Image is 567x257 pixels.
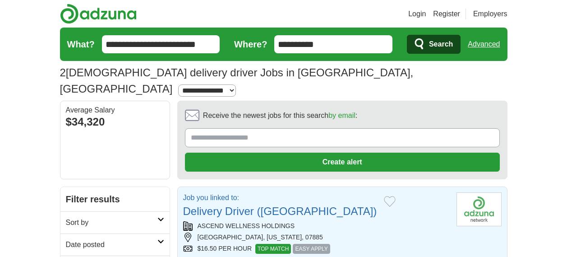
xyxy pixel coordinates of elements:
img: Adzuna logo [60,4,137,24]
div: $16.50 PER HOUR [183,244,449,254]
a: Register [433,9,460,19]
a: Date posted [60,234,170,256]
span: EASY APPLY [293,244,330,254]
h2: Date posted [66,239,157,250]
h1: [DEMOGRAPHIC_DATA] delivery driver Jobs in [GEOGRAPHIC_DATA], [GEOGRAPHIC_DATA] [60,66,414,95]
img: Company logo [456,192,502,226]
a: Delivery Driver ([GEOGRAPHIC_DATA]) [183,205,377,217]
span: Receive the newest jobs for this search : [203,110,357,121]
div: [GEOGRAPHIC_DATA], [US_STATE], 07885 [183,233,449,242]
button: Search [407,35,461,54]
button: Create alert [185,153,500,172]
label: What? [67,37,95,51]
button: Add to favorite jobs [384,196,396,207]
a: Sort by [60,211,170,234]
h2: Sort by [66,217,157,228]
span: Search [429,35,453,53]
a: Advanced [468,35,500,53]
a: Employers [473,9,507,19]
a: Login [408,9,426,19]
div: Average Salary [66,107,164,114]
a: by email [328,112,355,119]
p: Job you linked to: [183,192,377,203]
div: ASCEND WELLNESS HOLDINGS [183,221,449,231]
label: Where? [234,37,267,51]
h2: Filter results [60,187,170,211]
span: TOP MATCH [255,244,291,254]
div: $34,320 [66,114,164,130]
span: 2 [60,65,66,81]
